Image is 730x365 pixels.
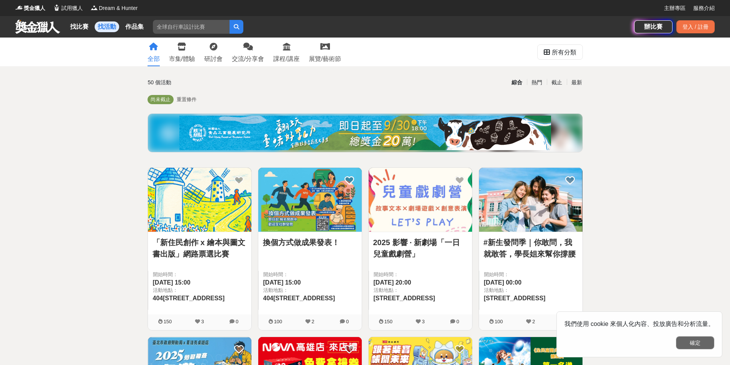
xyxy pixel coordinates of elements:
span: 3 [422,319,425,324]
span: [DATE] 15:00 [263,279,301,286]
img: Cover Image [258,168,362,232]
div: 50 個活動 [148,76,292,89]
div: 課程/講座 [273,54,299,64]
a: 找比賽 [67,21,92,32]
a: 2025 影響 · 新劇場「一日兒童戲劇營」 [373,237,468,260]
div: 綜合 [507,76,527,89]
a: 作品集 [122,21,147,32]
a: #新生發問季｜你敢問，我就敢答，學長姐來幫你撐腰 [484,237,578,260]
img: Logo [53,4,61,11]
a: 服務介紹 [693,4,715,12]
input: 全球自行車設計比賽 [153,20,230,34]
div: 市集/體驗 [169,54,195,64]
a: 全部 [148,38,160,66]
a: 找活動 [95,21,119,32]
a: 研討會 [204,38,223,66]
span: 0 [456,319,459,324]
img: Cover Image [479,168,582,232]
div: 最新 [567,76,587,89]
a: Logo試用獵人 [53,4,83,12]
div: 交流/分享會 [232,54,264,64]
span: 開始時間： [153,271,247,278]
span: 活動地點： [153,286,247,294]
span: 我們使用 cookie 來個人化內容、投放廣告和分析流量。 [564,321,714,327]
img: ea6d37ea-8c75-4c97-b408-685919e50f13.jpg [179,116,551,150]
a: LogoDream & Hunter [90,4,138,12]
span: 2 [532,319,535,324]
a: 「新住民創作 x 繪本與圖文書出版」網路票選比賽 [153,237,247,260]
div: 研討會 [204,54,223,64]
a: 課程/講座 [273,38,299,66]
span: [DATE] 20:00 [374,279,411,286]
span: 獎金獵人 [24,4,45,12]
a: 辦比賽 [634,20,673,33]
a: 主辦專區 [664,4,686,12]
span: 150 [164,319,172,324]
img: Logo [90,4,98,11]
span: 試用獵人 [61,4,83,12]
span: 404[STREET_ADDRESS] [263,295,335,301]
img: Logo [15,4,23,11]
span: 100 [274,319,282,324]
a: 換個方式做成果發表！ [263,237,357,248]
img: Cover Image [369,168,472,232]
a: 市集/體驗 [169,38,195,66]
span: 404[STREET_ADDRESS] [153,295,225,301]
span: [STREET_ADDRESS] [484,295,546,301]
span: 活動地點： [484,286,578,294]
span: 0 [236,319,238,324]
span: 150 [384,319,393,324]
span: Dream & Hunter [99,4,138,12]
img: Cover Image [148,168,251,232]
span: 開始時間： [484,271,578,278]
div: 全部 [148,54,160,64]
a: Logo獎金獵人 [15,4,45,12]
a: 交流/分享會 [232,38,264,66]
span: 100 [495,319,503,324]
span: 開始時間： [374,271,468,278]
span: 重置條件 [177,97,197,102]
div: 登入 / 註冊 [676,20,715,33]
span: [STREET_ADDRESS] [374,295,435,301]
span: [DATE] 00:00 [484,279,522,286]
span: 0 [346,319,349,324]
span: 2 [312,319,314,324]
div: 展覽/藝術節 [309,54,341,64]
button: 確定 [676,336,714,349]
span: 活動地點： [263,286,357,294]
a: 展覽/藝術節 [309,38,341,66]
div: 熱門 [527,76,547,89]
span: 開始時間： [263,271,357,278]
span: 3 [201,319,204,324]
div: 所有分類 [552,45,576,60]
span: 活動地點： [374,286,468,294]
div: 截止 [547,76,567,89]
span: 尚未截止 [151,97,171,102]
span: [DATE] 15:00 [153,279,190,286]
